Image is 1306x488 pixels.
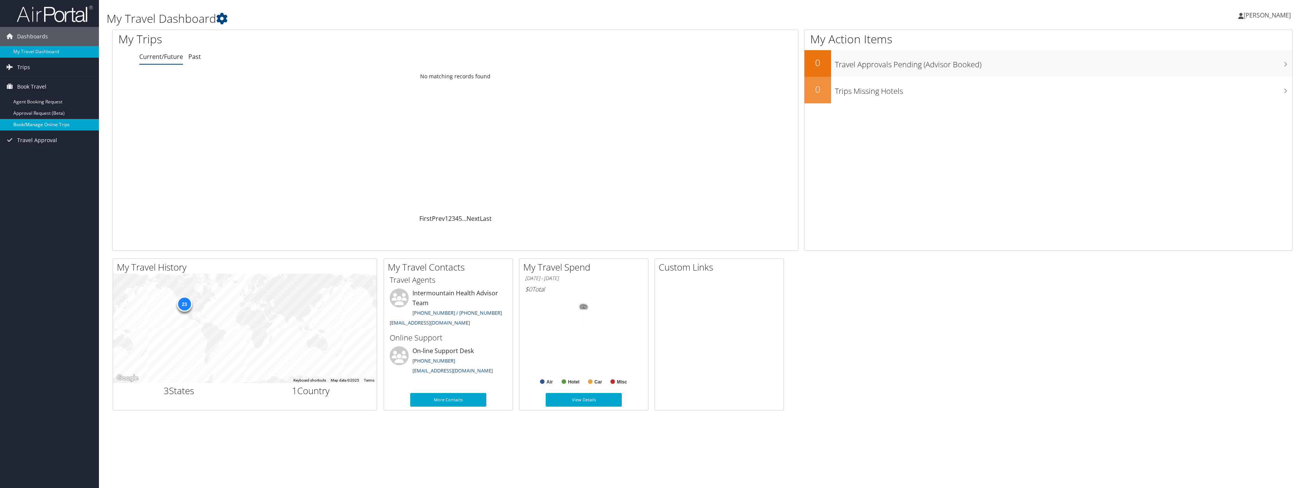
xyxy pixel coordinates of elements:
h2: My Travel Contacts [388,261,513,274]
h2: 0 [804,83,831,96]
h3: Trips Missing Hotels [835,82,1292,97]
h1: My Trips [118,31,507,47]
span: Travel Approval [17,131,57,150]
a: 0Trips Missing Hotels [804,77,1292,103]
span: Trips [17,58,30,77]
td: No matching records found [113,70,798,83]
text: Car [594,379,602,385]
span: $0 [525,285,532,293]
h2: Country [251,384,371,397]
span: [PERSON_NAME] [1244,11,1291,19]
h2: 0 [804,56,831,69]
a: [PHONE_NUMBER] [413,357,455,364]
a: 2 [448,214,452,223]
h2: My Travel Spend [523,261,648,274]
a: 5 [459,214,462,223]
span: Map data ©2025 [331,378,359,382]
li: Intermountain Health Advisor Team [386,288,511,329]
a: View Details [546,393,622,407]
a: Open this area in Google Maps (opens a new window) [115,373,140,383]
img: Google [115,373,140,383]
a: 0Travel Approvals Pending (Advisor Booked) [804,50,1292,77]
a: Last [480,214,492,223]
a: 1 [445,214,448,223]
a: First [419,214,432,223]
h3: Travel Approvals Pending (Advisor Booked) [835,55,1292,70]
a: Prev [432,214,445,223]
h2: States [119,384,239,397]
span: … [462,214,467,223]
button: Keyboard shortcuts [293,378,326,383]
div: 23 [177,296,192,312]
a: [EMAIL_ADDRESS][DOMAIN_NAME] [390,319,470,326]
a: [EMAIL_ADDRESS][DOMAIN_NAME] [413,367,493,374]
a: Next [467,214,480,223]
a: [PHONE_NUMBER] / [PHONE_NUMBER] [413,309,502,316]
tspan: 0% [581,305,587,309]
a: [PERSON_NAME] [1238,4,1298,27]
h6: Total [525,285,642,293]
text: Air [546,379,553,385]
a: Current/Future [139,52,183,61]
h3: Online Support [390,333,507,343]
span: Book Travel [17,77,46,96]
a: Terms (opens in new tab) [364,378,374,382]
h3: Travel Agents [390,275,507,285]
text: Hotel [568,379,580,385]
h6: [DATE] - [DATE] [525,275,642,282]
h1: My Action Items [804,31,1292,47]
a: 3 [452,214,455,223]
h1: My Travel Dashboard [107,11,901,27]
span: Dashboards [17,27,48,46]
span: 3 [164,384,169,397]
a: Past [188,52,201,61]
img: airportal-logo.png [17,5,93,23]
h2: My Travel History [117,261,377,274]
span: 1 [292,384,297,397]
a: 4 [455,214,459,223]
a: More Contacts [410,393,486,407]
h2: Custom Links [659,261,784,274]
li: On-line Support Desk [386,346,511,377]
text: Misc [617,379,627,385]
